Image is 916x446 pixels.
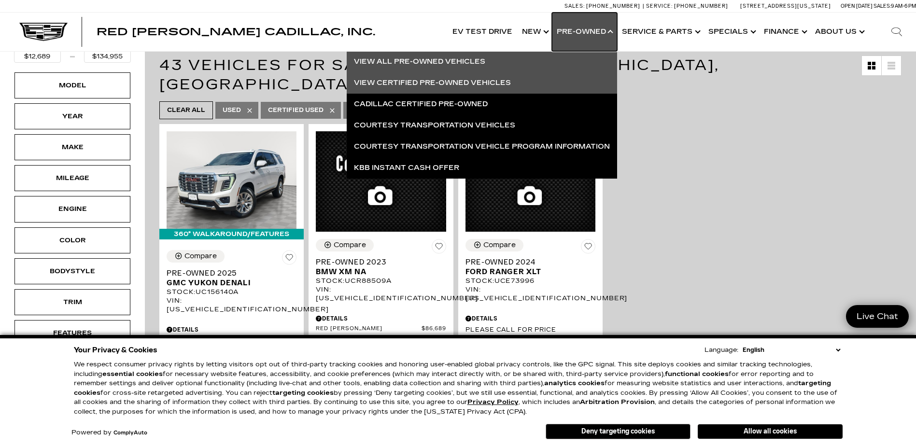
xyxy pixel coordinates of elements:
strong: functional cookies [665,370,729,378]
img: Cadillac Dark Logo with Cadillac White Text [19,23,68,41]
img: 2025 GMC Yukon Denali [167,131,296,229]
img: 2024 Ford Ranger XLT [465,131,595,232]
a: Sales: [PHONE_NUMBER] [564,3,643,9]
span: Please call for price [465,326,556,333]
div: TrimTrim [14,289,130,315]
span: Service: [646,3,673,9]
span: GMC Yukon Denali [167,278,289,288]
a: Red [PERSON_NAME] Cadillac, Inc. [97,27,375,37]
a: ComplyAuto [113,430,147,436]
p: We respect consumer privacy rights by letting visitors opt out of third-party tracking cookies an... [74,360,843,417]
a: KBB Instant Cash Offer [347,157,617,179]
a: EV Test Drive [448,13,517,51]
span: 9 AM-6 PM [891,3,916,9]
div: BodystyleBodystyle [14,258,130,284]
button: Compare Vehicle [316,239,374,251]
div: Stock : UC156140A [167,288,296,296]
input: Minimum [14,50,61,63]
span: [PHONE_NUMBER] [674,3,728,9]
a: Cadillac Certified Pre-Owned [347,94,617,115]
div: VIN: [US_VEHICLE_IDENTIFICATION_NUMBER] [465,285,595,303]
div: MileageMileage [14,165,130,191]
span: Pre-Owned 2023 [316,257,438,267]
div: VIN: [US_VEHICLE_IDENTIFICATION_NUMBER] [316,285,446,303]
div: Powered by [71,430,147,436]
button: Allow all cookies [698,424,843,439]
a: Pre-Owned [552,13,617,51]
span: Sales: [874,3,891,9]
button: Compare Vehicle [465,239,523,251]
div: Search [877,13,916,51]
button: Deny targeting cookies [546,424,691,439]
span: Ford Ranger XLT [465,267,588,277]
a: [STREET_ADDRESS][US_STATE] [740,3,831,9]
div: Compare [483,241,516,250]
a: Pre-Owned 2024Ford Ranger XLT [465,257,595,277]
div: Features [48,328,97,338]
span: 43 Vehicles for Sale in [US_STATE][GEOGRAPHIC_DATA], [GEOGRAPHIC_DATA] [159,56,719,93]
a: Grid View [862,56,881,75]
div: Pricing Details - Pre-Owned 2023 BMW XM NA [316,314,446,323]
div: Language: [705,347,738,353]
button: Save Vehicle [581,239,595,257]
strong: targeting cookies [272,389,334,397]
div: Stock : UCE73996 [465,277,595,285]
div: Engine [48,204,97,214]
strong: Arbitration Provision [580,398,655,406]
a: New [517,13,552,51]
button: Save Vehicle [432,239,446,257]
span: Red [PERSON_NAME] [316,325,422,333]
a: Pre-Owned 2023BMW XM NA [316,257,446,277]
div: Pricing Details - Pre-Owned 2024 Ford Ranger XLT [465,314,595,323]
a: Live Chat [846,305,909,328]
strong: analytics cookies [544,379,605,387]
span: Your Privacy & Cookies [74,343,157,357]
div: MakeMake [14,134,130,160]
div: YearYear [14,103,130,129]
span: Live Chat [852,311,903,322]
span: Clear All [167,104,205,116]
input: Maximum [84,50,131,63]
div: Year [48,111,97,122]
select: Language Select [740,345,843,355]
div: Make [48,142,97,153]
div: 360° WalkAround/Features [159,229,304,239]
span: Used [223,104,241,116]
button: Compare Vehicle [167,250,225,263]
a: Courtesy Transportation Vehicles [347,115,617,136]
a: Courtesy Transportation Vehicle Program Information [347,136,617,157]
a: View Certified Pre-Owned Vehicles [347,72,617,94]
div: Model [48,80,97,91]
div: Compare [334,241,366,250]
span: Pre-Owned 2024 [465,257,588,267]
div: Bodystyle [48,266,97,277]
div: FeaturesFeatures [14,320,130,346]
div: Color [48,235,97,246]
a: View All Pre-Owned Vehicles [347,51,617,72]
span: [PHONE_NUMBER] [586,3,640,9]
a: Red [PERSON_NAME] $86,689 [316,325,446,333]
div: Stock : UCR88509A [316,277,446,285]
div: EngineEngine [14,196,130,222]
span: $86,689 [422,325,446,333]
div: VIN: [US_VEHICLE_IDENTIFICATION_NUMBER] [167,296,296,314]
a: Service & Parts [617,13,704,51]
div: Pricing Details - Pre-Owned 2025 GMC Yukon Denali [167,325,296,334]
img: 2023 BMW XM NA [316,131,446,232]
span: Pre-Owned 2025 [167,268,289,278]
div: ColorColor [14,227,130,253]
a: Specials [704,13,759,51]
strong: essential cookies [102,370,163,378]
span: Open [DATE] [841,3,873,9]
strong: targeting cookies [74,379,831,397]
a: Pre-Owned 2025GMC Yukon Denali [167,268,296,288]
button: Save Vehicle [282,250,296,268]
u: Privacy Policy [467,398,519,406]
div: ModelModel [14,72,130,98]
a: Finance [759,13,810,51]
div: Mileage [48,173,97,183]
a: Service: [PHONE_NUMBER] [643,3,731,9]
span: Certified Used [268,104,324,116]
span: BMW XM NA [316,267,438,277]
